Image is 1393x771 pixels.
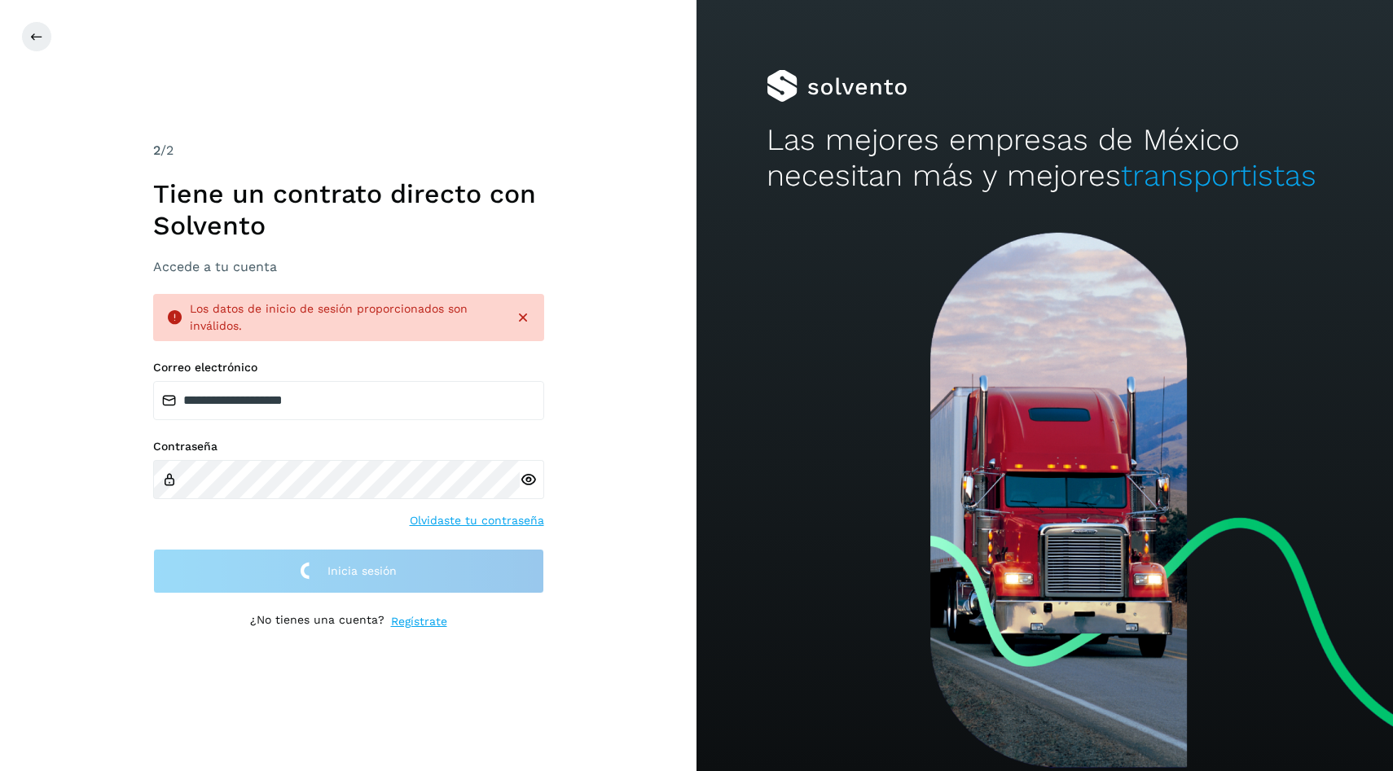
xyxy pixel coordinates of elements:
h2: Las mejores empresas de México necesitan más y mejores [767,122,1324,195]
h3: Accede a tu cuenta [153,259,544,274]
h1: Tiene un contrato directo con Solvento [153,178,544,241]
div: /2 [153,141,544,160]
span: transportistas [1121,158,1316,193]
label: Contraseña [153,440,544,453]
label: Correo electrónico [153,361,544,375]
button: Inicia sesión [153,549,544,594]
a: Olvidaste tu contraseña [410,512,544,529]
div: Los datos de inicio de sesión proporcionados son inválidos. [190,300,502,335]
p: ¿No tienes una cuenta? [250,613,385,630]
span: 2 [153,142,160,158]
a: Regístrate [391,613,447,630]
span: Inicia sesión [327,565,397,576]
